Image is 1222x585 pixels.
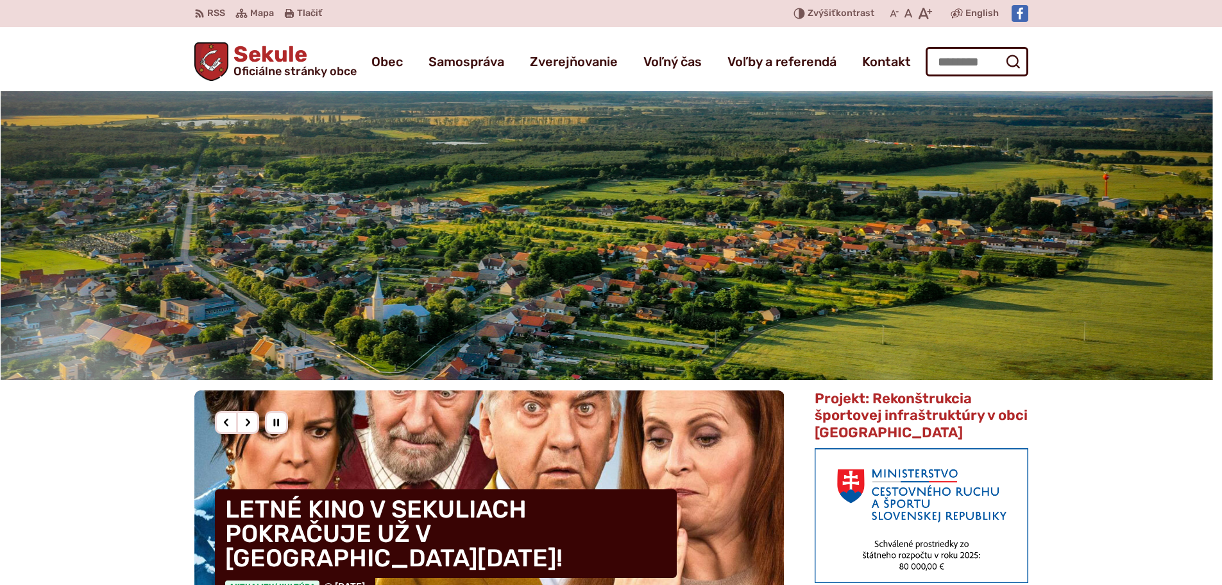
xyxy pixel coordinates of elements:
span: English [965,6,999,21]
a: Zverejňovanie [530,44,618,80]
h1: Sekule [228,44,357,77]
a: Kontakt [862,44,911,80]
div: Pozastaviť pohyb slajdera [265,411,288,434]
img: min-cras.png [815,448,1028,583]
img: Prejsť na Facebook stránku [1012,5,1028,22]
span: Projekt: Rekonštrukcia športovej infraštruktúry v obci [GEOGRAPHIC_DATA] [815,390,1028,441]
span: RSS [207,6,225,21]
div: Predošlý slajd [215,411,238,434]
a: Samospráva [429,44,504,80]
div: Nasledujúci slajd [236,411,259,434]
img: Prejsť na domovskú stránku [194,42,229,81]
span: Mapa [250,6,274,21]
a: Obec [371,44,403,80]
span: Tlačiť [297,8,322,19]
a: Logo Sekule, prejsť na domovskú stránku. [194,42,357,81]
h4: LETNÉ KINO V SEKULIACH POKRAČUJE UŽ V [GEOGRAPHIC_DATA][DATE]! [215,489,677,578]
a: English [963,6,1001,21]
a: Voľby a referendá [727,44,836,80]
span: Zvýšiť [808,8,836,19]
a: Voľný čas [643,44,702,80]
span: kontrast [808,8,874,19]
span: Oficiálne stránky obce [233,65,357,77]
